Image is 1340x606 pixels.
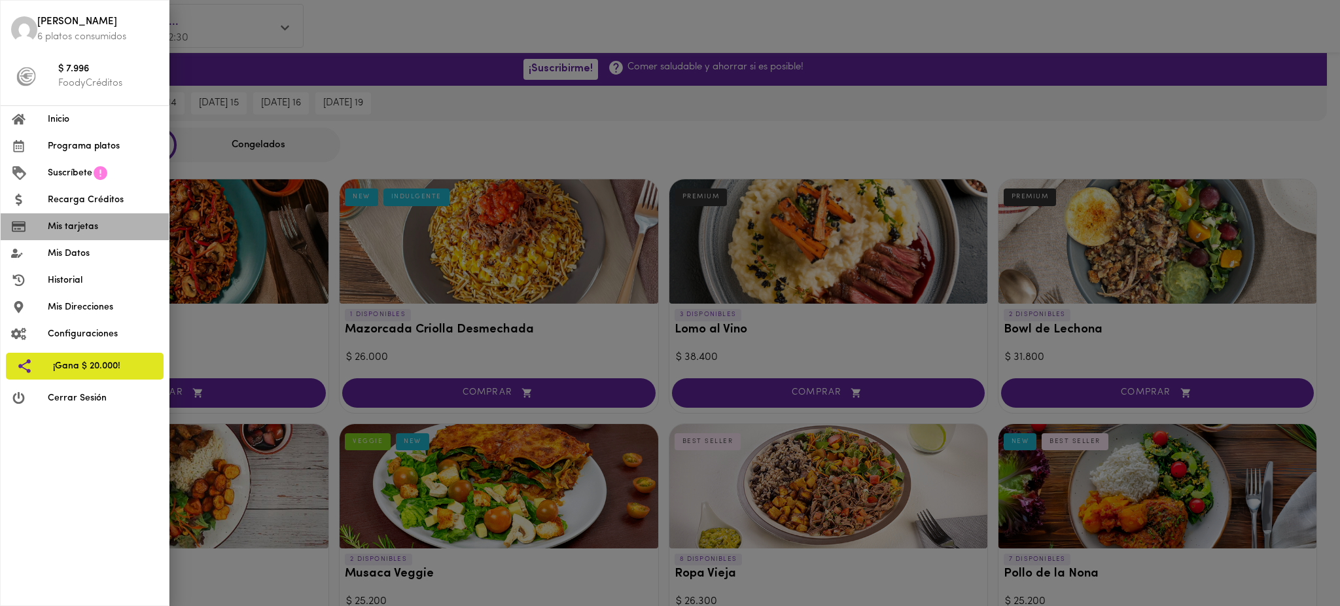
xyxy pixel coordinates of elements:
span: Mis tarjetas [48,220,158,234]
span: Recarga Créditos [48,193,158,207]
span: Suscríbete [48,166,92,180]
span: Inicio [48,113,158,126]
span: $ 7.996 [58,62,158,77]
span: Programa platos [48,139,158,153]
span: Mis Datos [48,247,158,260]
span: Mis Direcciones [48,300,158,314]
span: [PERSON_NAME] [37,15,158,30]
span: Configuraciones [48,327,158,341]
p: FoodyCréditos [58,77,158,90]
span: Historial [48,274,158,287]
img: foody-creditos-black.png [16,67,36,86]
p: 6 platos consumidos [37,30,158,44]
iframe: Messagebird Livechat Widget [1264,530,1327,593]
span: Cerrar Sesión [48,391,158,405]
span: ¡Gana $ 20.000! [53,359,153,373]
